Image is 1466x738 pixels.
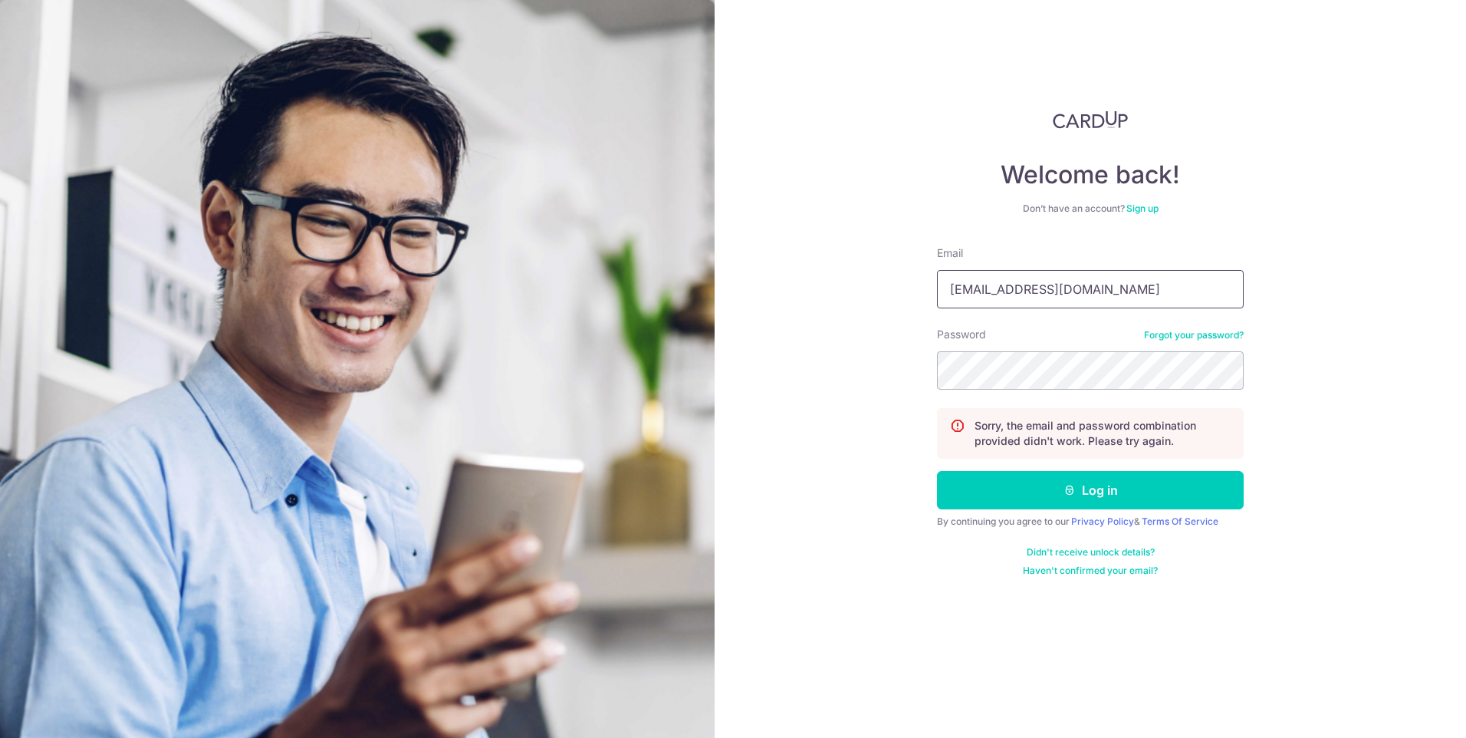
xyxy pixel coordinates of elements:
[1071,516,1134,527] a: Privacy Policy
[937,203,1244,215] div: Don’t have an account?
[975,418,1231,449] p: Sorry, the email and password combination provided didn't work. Please try again.
[1144,329,1244,341] a: Forgot your password?
[1027,546,1155,558] a: Didn't receive unlock details?
[937,270,1244,308] input: Enter your Email
[937,471,1244,509] button: Log in
[937,245,963,261] label: Email
[1023,565,1158,577] a: Haven't confirmed your email?
[937,160,1244,190] h4: Welcome back!
[1142,516,1218,527] a: Terms Of Service
[1053,110,1128,129] img: CardUp Logo
[937,327,986,342] label: Password
[1126,203,1159,214] a: Sign up
[937,516,1244,528] div: By continuing you agree to our &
